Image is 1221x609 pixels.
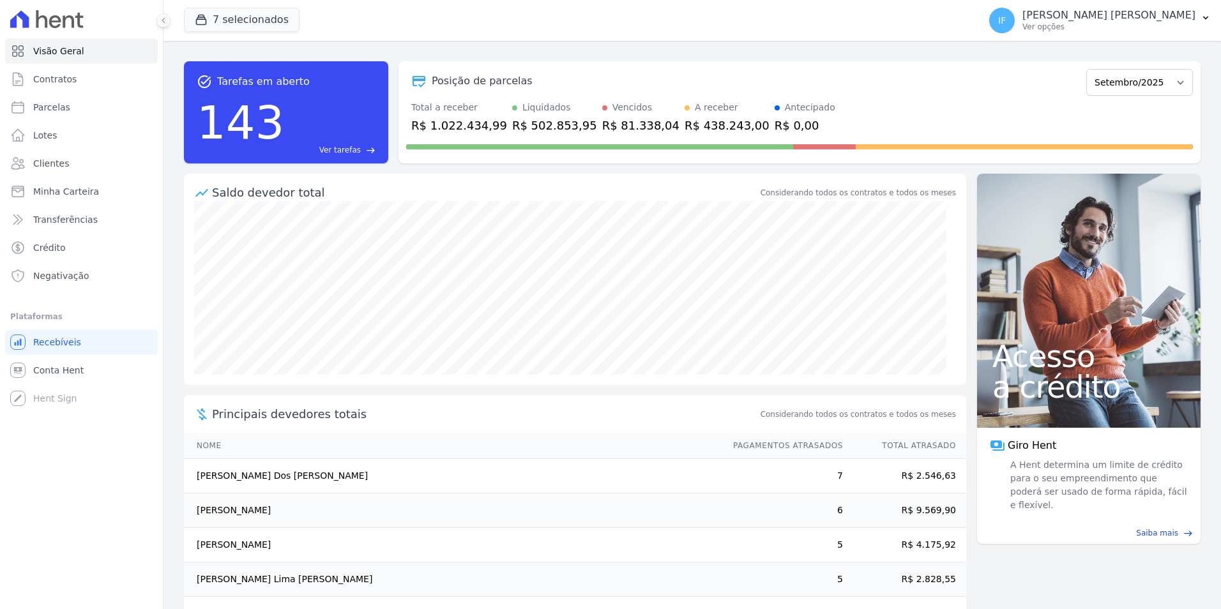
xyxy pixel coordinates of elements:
div: Saldo devedor total [212,184,758,201]
span: Principais devedores totais [212,405,758,423]
span: Giro Hent [1008,438,1056,453]
span: Negativação [33,269,89,282]
span: Conta Hent [33,364,84,377]
div: Antecipado [785,101,835,114]
span: Considerando todos os contratos e todos os meses [761,409,956,420]
span: Clientes [33,157,69,170]
span: Saiba mais [1136,527,1178,539]
th: Pagamentos Atrasados [721,433,844,459]
div: Liquidados [522,101,571,114]
td: 6 [721,493,844,528]
div: Vencidos [612,101,652,114]
span: Ver tarefas [319,144,361,156]
span: task_alt [197,74,212,89]
td: 7 [721,459,844,493]
th: Nome [184,433,721,459]
a: Contratos [5,66,158,92]
div: R$ 81.338,04 [602,117,679,134]
a: Clientes [5,151,158,176]
td: [PERSON_NAME] Lima [PERSON_NAME] [184,562,721,597]
a: Transferências [5,207,158,232]
a: Parcelas [5,94,158,120]
span: Lotes [33,129,57,142]
a: Visão Geral [5,38,158,64]
span: Transferências [33,213,98,226]
a: Minha Carteira [5,179,158,204]
button: 7 selecionados [184,8,300,32]
span: Minha Carteira [33,185,99,198]
span: Crédito [33,241,66,254]
span: Contratos [33,73,77,86]
td: R$ 2.828,55 [844,562,966,597]
div: R$ 438.243,00 [685,117,770,134]
div: Total a receber [411,101,507,114]
a: Recebíveis [5,329,158,355]
span: IF [998,16,1006,25]
span: A Hent determina um limite de crédito para o seu empreendimento que poderá ser usado de forma ráp... [1008,458,1188,512]
div: A receber [695,101,738,114]
a: Negativação [5,263,158,289]
a: Crédito [5,235,158,260]
button: IF [PERSON_NAME] [PERSON_NAME] Ver opções [979,3,1221,38]
div: Posição de parcelas [432,73,533,89]
span: east [1183,529,1193,538]
span: Acesso [992,341,1185,372]
span: a crédito [992,372,1185,402]
a: Saiba mais east [985,527,1193,539]
td: 5 [721,562,844,597]
a: Lotes [5,123,158,148]
td: [PERSON_NAME] [184,493,721,528]
th: Total Atrasado [844,433,966,459]
div: R$ 0,00 [775,117,835,134]
span: Recebíveis [33,336,81,349]
span: Parcelas [33,101,70,114]
div: R$ 502.853,95 [512,117,597,134]
td: R$ 4.175,92 [844,528,966,562]
p: Ver opções [1022,22,1195,32]
div: 143 [197,89,284,156]
p: [PERSON_NAME] [PERSON_NAME] [1022,9,1195,22]
span: Visão Geral [33,45,84,57]
span: east [366,146,375,155]
td: R$ 2.546,63 [844,459,966,493]
td: 5 [721,528,844,562]
td: [PERSON_NAME] [184,528,721,562]
a: Conta Hent [5,357,158,383]
a: Ver tarefas east [289,144,375,156]
div: R$ 1.022.434,99 [411,117,507,134]
div: Considerando todos os contratos e todos os meses [761,187,956,199]
div: Plataformas [10,309,153,324]
td: [PERSON_NAME] Dos [PERSON_NAME] [184,459,721,493]
span: Tarefas em aberto [217,74,310,89]
td: R$ 9.569,90 [844,493,966,528]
